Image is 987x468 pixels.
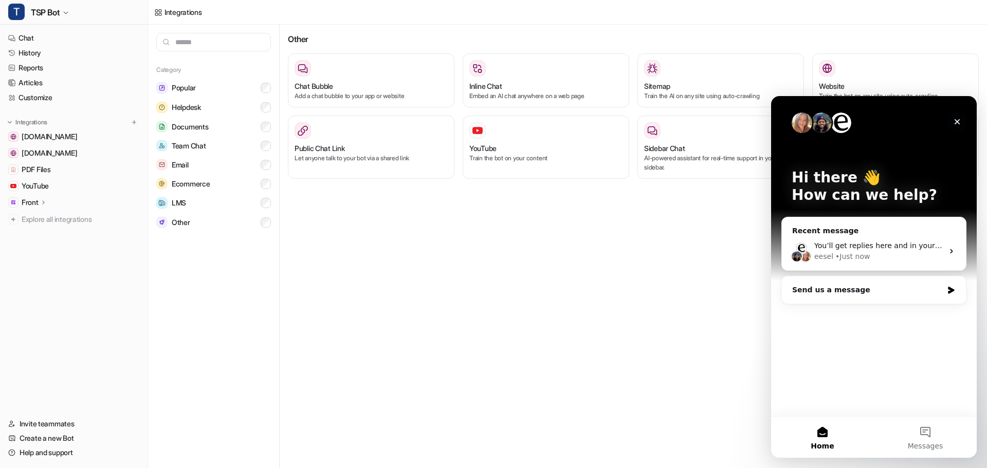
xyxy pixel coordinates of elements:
button: Sidebar ChatAI-powered assistant for real-time support in your sidebar. [637,116,804,179]
div: • Just now [64,155,99,166]
button: Public Chat LinkLet anyone talk to your bot via a shared link [288,116,454,179]
a: Explore all integrations [4,212,143,227]
a: PDF FilesPDF Files [4,162,143,177]
button: HelpdeskHelpdesk [156,98,271,117]
button: Messages [103,321,206,362]
button: EmailEmail [156,155,271,174]
img: Front [10,199,16,205]
p: Train the bot on your content [469,154,623,163]
a: www.tsp-erm.com[DOMAIN_NAME] [4,146,143,160]
a: Invite teammates [4,417,143,431]
img: www.tsp-erm.com [10,150,16,156]
button: PopularPopular [156,78,271,98]
span: Popular [172,83,196,93]
span: Helpdesk [172,102,201,113]
span: YouTube [22,181,49,191]
button: EcommerceEcommerce [156,174,271,193]
a: Reports [4,61,143,75]
span: Messages [137,346,172,353]
p: Front [22,197,39,208]
p: Train the bot on any site using auto-crawling [819,91,972,101]
p: Embed an AI chat anywhere on a web page [469,91,623,101]
p: Let anyone talk to your bot via a shared link [295,154,448,163]
span: [DOMAIN_NAME] [22,148,77,158]
img: Ecommerce [156,178,168,189]
p: Integrations [15,118,47,126]
button: Inline ChatEmbed an AI chat anywhere on a web page [463,53,629,107]
a: YouTubeYouTube [4,179,143,193]
span: T [8,4,25,20]
div: Close [177,16,195,35]
h3: YouTube [469,143,497,154]
span: Other [172,217,190,228]
img: Team Chat [156,140,168,151]
h3: Chat Bubble [295,81,333,91]
span: [DOMAIN_NAME] [22,132,77,142]
img: www.twostrokeperformance.com.au [10,134,16,140]
h3: Website [819,81,845,91]
div: Send us a message [10,180,195,208]
span: Team Chat [172,141,206,151]
p: AI-powered assistant for real-time support in your sidebar. [644,154,797,172]
button: Chat BubbleAdd a chat bubble to your app or website [288,53,454,107]
span: Ecommerce [172,179,210,189]
div: Integrations [164,7,202,17]
img: expand menu [6,119,13,126]
button: OtherOther [156,213,271,232]
button: YouTubeYouTubeTrain the bot on your content [463,116,629,179]
h3: Sidebar Chat [644,143,685,154]
button: SitemapSitemapTrain the AI on any site using auto-crawling [637,53,804,107]
img: YouTube [472,125,483,136]
img: Documents [156,121,168,132]
button: LMSLMS [156,193,271,213]
span: TSP Bot [31,5,60,20]
h3: Inline Chat [469,81,502,91]
a: Help and support [4,445,143,460]
button: Integrations [4,117,50,127]
span: Documents [172,122,208,132]
div: Send us a message [21,189,172,199]
img: Website [822,63,832,73]
img: LMS [156,197,168,209]
h3: Sitemap [644,81,670,91]
p: Add a chat bubble to your app or website [295,91,448,101]
a: History [4,46,143,60]
iframe: Intercom live chat [771,96,977,458]
h3: Other [288,33,979,45]
a: Integrations [154,7,202,17]
span: Explore all integrations [22,211,139,228]
a: Customize [4,90,143,105]
h5: Category [156,66,271,74]
a: Create a new Bot [4,431,143,445]
span: You’ll get replies here and in your email: ✉️ [EMAIL_ADDRESS][DOMAIN_NAME] Our usual reply time 🕒... [43,145,437,154]
img: explore all integrations [8,214,19,224]
a: www.twostrokeperformance.com.au[DOMAIN_NAME] [4,129,143,144]
p: Train the AI on any site using auto-crawling [644,91,797,101]
img: Sitemap [647,63,657,73]
img: Other [156,217,168,228]
img: YouTube [10,183,16,189]
img: Email [156,159,168,170]
div: eesel [43,155,62,166]
span: Email [172,160,189,170]
img: Helpdesk [156,102,168,113]
button: Team ChatTeam Chat [156,136,271,155]
img: Popular [156,82,168,93]
a: Chat [4,31,143,45]
h3: Public Chat Link [295,143,345,154]
img: PDF Files [10,166,16,173]
button: WebsiteWebsiteTrain the bot on any site using auto-crawling [812,53,979,107]
button: DocumentsDocuments [156,117,271,136]
span: Home [40,346,63,353]
span: LMS [172,198,186,208]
